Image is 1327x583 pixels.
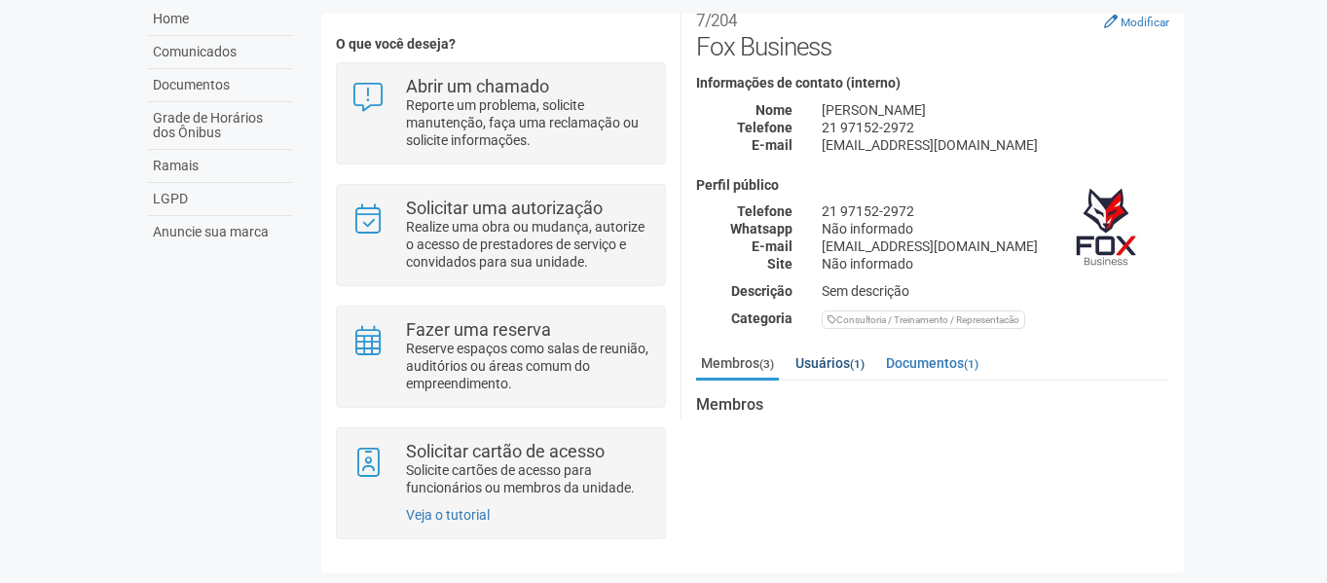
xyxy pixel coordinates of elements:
[696,3,1169,61] h2: Fox Business
[148,69,292,102] a: Documentos
[148,36,292,69] a: Comunicados
[731,283,793,299] strong: Descrição
[406,76,549,96] strong: Abrir um chamado
[351,321,650,392] a: Fazer uma reserva Reserve espaços como salas de reunião, auditórios ou áreas comum do empreendime...
[1104,14,1169,29] a: Modificar
[752,137,793,153] strong: E-mail
[807,202,1184,220] div: 21 97152-2972
[351,443,650,496] a: Solicitar cartão de acesso Solicite cartões de acesso para funcionários ou membros da unidade.
[807,220,1184,237] div: Não informado
[759,357,774,371] small: (3)
[1057,178,1155,275] img: business.png
[807,282,1184,300] div: Sem descrição
[737,120,793,135] strong: Telefone
[696,76,1169,91] h4: Informações de contato (interno)
[731,310,793,326] strong: Categoria
[807,101,1184,119] div: [PERSON_NAME]
[406,218,650,271] p: Realize uma obra ou mudança, autorize o acesso de prestadores de serviço e convidados para sua un...
[696,178,1169,193] h4: Perfil público
[850,357,865,371] small: (1)
[406,198,603,218] strong: Solicitar uma autorização
[696,11,737,30] small: 7/204
[807,237,1184,255] div: [EMAIL_ADDRESS][DOMAIN_NAME]
[336,37,666,52] h4: O que você deseja?
[730,221,793,237] strong: Whatsapp
[822,310,1025,329] div: Consultoria / Treinamento / Representacão
[406,319,551,340] strong: Fazer uma reserva
[406,507,490,523] a: Veja o tutorial
[696,396,1169,414] strong: Membros
[148,102,292,150] a: Grade de Horários dos Ônibus
[696,348,779,381] a: Membros(3)
[351,78,650,149] a: Abrir um chamado Reporte um problema, solicite manutenção, faça uma reclamação ou solicite inform...
[406,96,650,149] p: Reporte um problema, solicite manutenção, faça uma reclamação ou solicite informações.
[148,150,292,183] a: Ramais
[807,119,1184,136] div: 21 97152-2972
[964,357,978,371] small: (1)
[807,136,1184,154] div: [EMAIL_ADDRESS][DOMAIN_NAME]
[756,102,793,118] strong: Nome
[406,441,605,461] strong: Solicitar cartão de acesso
[737,203,793,219] strong: Telefone
[767,256,793,272] strong: Site
[1121,16,1169,29] small: Modificar
[148,3,292,36] a: Home
[406,340,650,392] p: Reserve espaços como salas de reunião, auditórios ou áreas comum do empreendimento.
[351,200,650,271] a: Solicitar uma autorização Realize uma obra ou mudança, autorize o acesso de prestadores de serviç...
[807,255,1184,273] div: Não informado
[148,183,292,216] a: LGPD
[148,216,292,248] a: Anuncie sua marca
[752,238,793,254] strong: E-mail
[406,461,650,496] p: Solicite cartões de acesso para funcionários ou membros da unidade.
[881,348,983,378] a: Documentos(1)
[791,348,869,378] a: Usuários(1)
